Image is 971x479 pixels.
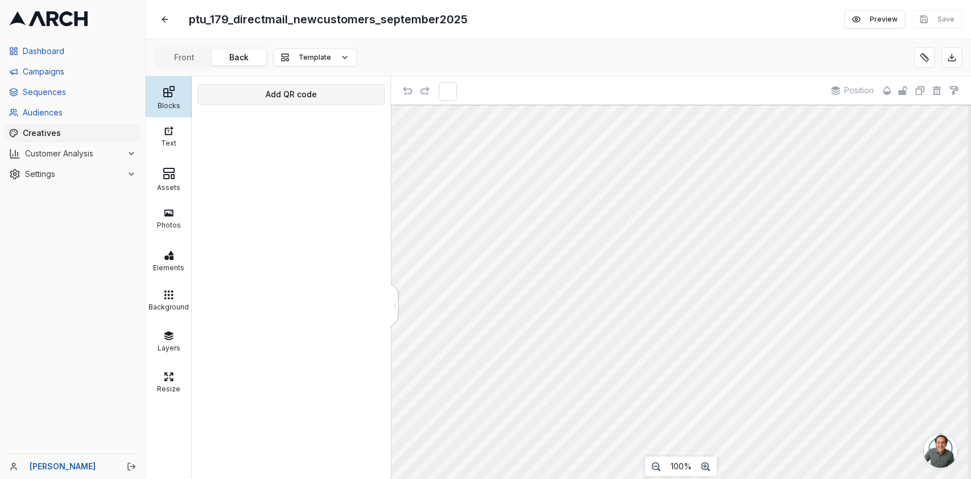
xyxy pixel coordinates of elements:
div: Blocks [148,98,189,110]
span: Customer Analysis [25,148,122,159]
div: Background [148,300,189,311]
a: Audiences [5,104,141,122]
button: Customer Analysis [5,144,141,163]
button: Settings [5,165,141,183]
span: Position [844,85,874,96]
span: Dashboard [23,46,136,57]
a: Campaigns [5,63,141,81]
div: Open chat [923,433,957,468]
span: Settings [25,168,122,180]
div: < [393,299,396,311]
div: Layers [148,341,189,352]
div: Text [148,136,189,147]
button: Preview [844,10,905,28]
button: Position [825,82,879,99]
button: Back [212,49,266,65]
button: Add QR code [197,84,385,105]
button: Front [157,49,212,65]
div: Resize [148,382,189,393]
span: Sequences [23,86,136,98]
div: Elements [148,261,189,272]
div: Photos [148,218,189,229]
a: Sequences [5,83,141,101]
button: Template [273,48,357,67]
span: 100% [671,461,692,472]
a: [PERSON_NAME] [30,461,114,472]
a: Dashboard [5,42,141,60]
span: Campaigns [23,66,136,77]
a: Creatives [5,124,141,142]
span: Audiences [23,107,136,118]
span: ptu_179_directmail_newcustomers_september2025 [184,9,472,30]
span: Template [299,53,331,62]
span: Creatives [23,127,136,139]
div: Assets [148,180,189,192]
button: Log out [123,459,139,474]
button: 100% [665,458,697,475]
